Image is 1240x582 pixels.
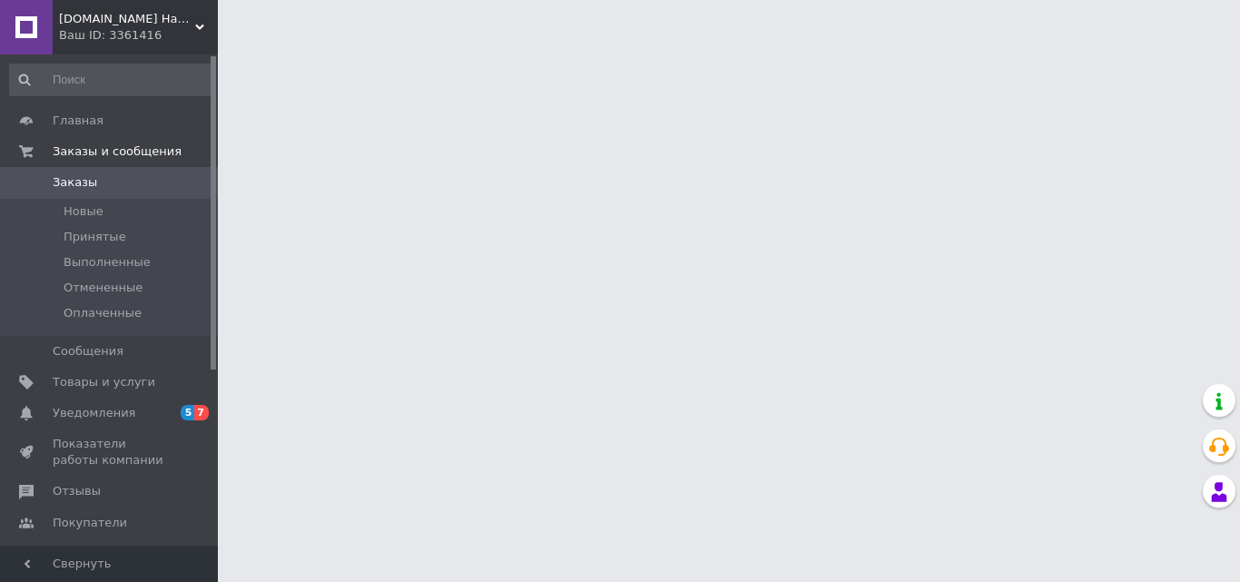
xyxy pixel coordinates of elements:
span: Оплаченные [64,305,142,321]
span: Выполненные [64,254,151,271]
span: Отзывы [53,483,101,499]
span: Показатели работы компании [53,436,168,469]
span: Новые [64,203,103,220]
input: Поиск [9,64,214,96]
span: 5 [181,405,195,420]
div: Ваш ID: 3361416 [59,27,218,44]
span: Покупатели [53,515,127,531]
span: Notre.com.ua Навесное оборудование к сельскохозяйственной технике, запчасти. Доставка по Украине [59,11,195,27]
span: Уведомления [53,405,135,421]
span: Принятые [64,229,126,245]
span: Главная [53,113,103,129]
span: Отмененные [64,280,143,296]
span: Заказы и сообщения [53,143,182,160]
span: Заказы [53,174,97,191]
span: Товары и услуги [53,374,155,390]
span: Сообщения [53,343,123,360]
span: 7 [194,405,209,420]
